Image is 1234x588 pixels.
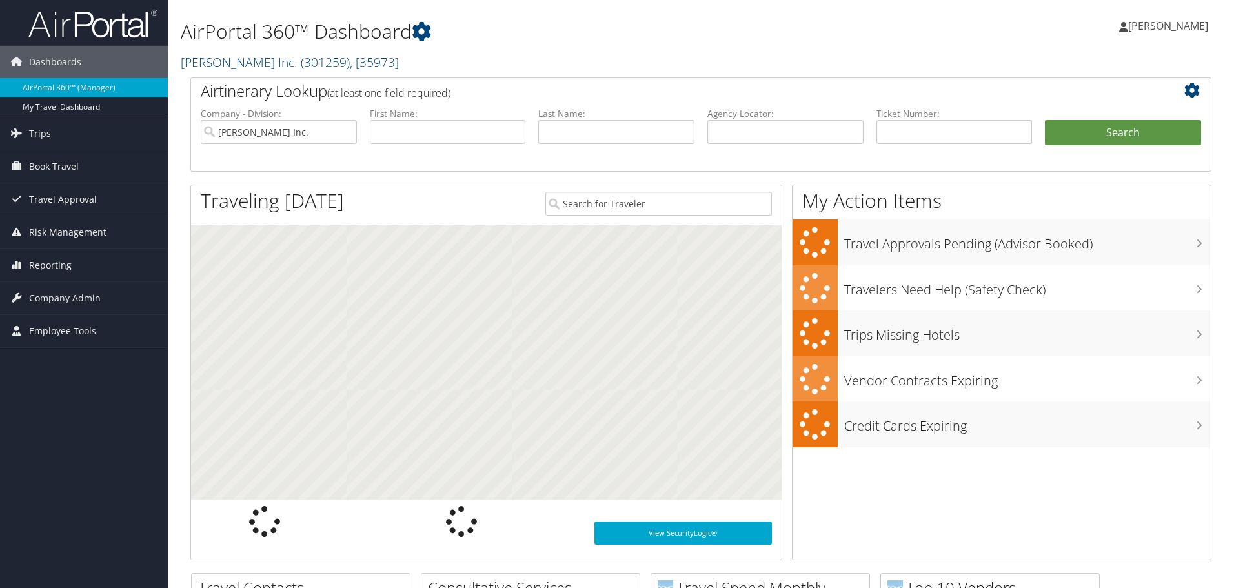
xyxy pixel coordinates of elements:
label: Company - Division: [201,107,357,120]
h1: AirPortal 360™ Dashboard [181,18,875,45]
span: ( 301259 ) [301,54,350,71]
img: airportal-logo.png [28,8,157,39]
h3: Vendor Contracts Expiring [844,365,1211,390]
span: Reporting [29,249,72,281]
span: Employee Tools [29,315,96,347]
h1: My Action Items [793,187,1211,214]
span: Travel Approval [29,183,97,216]
h2: Airtinerary Lookup [201,80,1116,102]
span: , [ 35973 ] [350,54,399,71]
h3: Trips Missing Hotels [844,319,1211,344]
span: Company Admin [29,282,101,314]
button: Search [1045,120,1201,146]
a: Credit Cards Expiring [793,401,1211,447]
a: [PERSON_NAME] [1119,6,1221,45]
span: Book Travel [29,150,79,183]
span: Trips [29,117,51,150]
a: Travel Approvals Pending (Advisor Booked) [793,219,1211,265]
h3: Travel Approvals Pending (Advisor Booked) [844,228,1211,253]
a: Travelers Need Help (Safety Check) [793,265,1211,311]
span: (at least one field required) [327,86,450,100]
input: Search for Traveler [545,192,772,216]
span: Dashboards [29,46,81,78]
label: Last Name: [538,107,694,120]
a: Trips Missing Hotels [793,310,1211,356]
a: Vendor Contracts Expiring [793,356,1211,402]
span: Risk Management [29,216,106,248]
label: Ticket Number: [876,107,1033,120]
span: [PERSON_NAME] [1128,19,1208,33]
a: View SecurityLogic® [594,522,772,545]
h1: Traveling [DATE] [201,187,344,214]
h3: Travelers Need Help (Safety Check) [844,274,1211,299]
h3: Credit Cards Expiring [844,411,1211,435]
a: [PERSON_NAME] Inc. [181,54,399,71]
label: Agency Locator: [707,107,864,120]
label: First Name: [370,107,526,120]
